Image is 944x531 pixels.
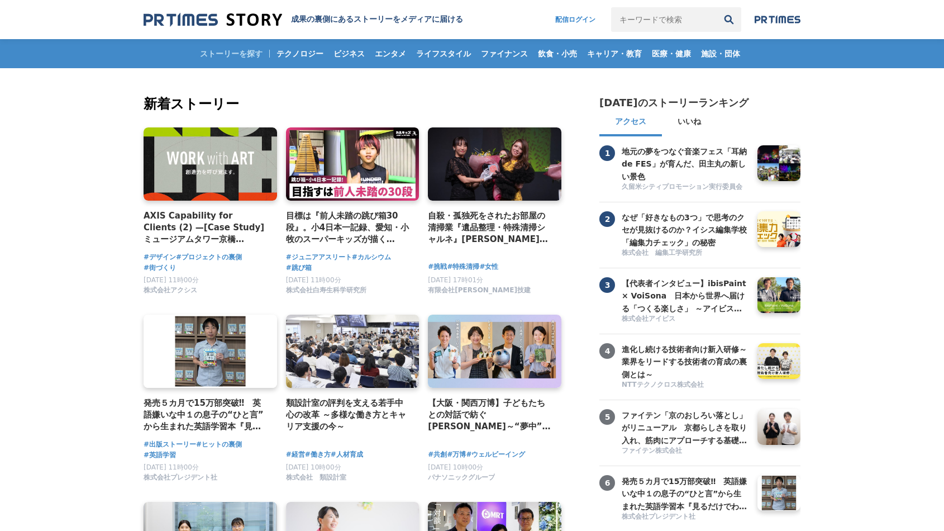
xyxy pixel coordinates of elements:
[755,15,800,24] img: prtimes
[599,110,662,136] button: アクセス
[428,476,495,484] a: パナソニックグループ
[697,49,745,59] span: 施設・団体
[599,409,615,425] span: 5
[622,248,702,258] span: 株式会社 編集工学研究所
[622,343,749,381] h3: 進化し続ける技術者向け新入研修～業界をリードする技術者の育成の裏側とは～
[144,210,268,246] h4: AXIS Capability for Clients (2) —[Case Study] ミュージアムタワー京橋 「WORK with ART」
[286,476,346,484] a: 株式会社 類設計室
[352,252,391,263] span: #カルシウム
[622,512,749,523] a: 株式会社プレジデント社
[583,49,646,59] span: キャリア・教育
[144,252,176,263] a: #デザイン
[583,39,646,68] a: キャリア・教育
[622,512,695,521] span: 株式会社プレジデント社
[428,397,552,433] a: 【大阪・関西万博】子どもたちとの対話で紡ぐ[PERSON_NAME]～“夢中”の力を育む「Unlock FRプログラム」
[286,449,305,460] span: #経営
[286,473,346,482] span: 株式会社 類設計室
[428,463,483,471] span: [DATE] 10時00分
[622,380,704,390] span: NTTテクノクロス株式会社
[428,262,447,272] span: #挑戦
[144,289,197,297] a: 株式会社アクシス
[622,314,675,324] span: 株式会社アイビス
[647,39,695,68] a: 医療・健康
[428,286,531,295] span: 有限会社[PERSON_NAME]技建
[272,49,328,59] span: テクノロジー
[622,409,749,447] h3: ファイテン「京のおしろい落とし」がリニューアル 京都らしさを取り入れ、筋肉にアプローチする基礎化粧品が完成
[286,276,341,284] span: [DATE] 11時00分
[466,449,525,460] a: #ウェルビーイング
[622,277,749,315] h3: 【代表者インタビュー】ibisPaint × VoiSona 日本から世界へ届ける「つくる楽しさ」 ～アイビスがテクノスピーチと挑戦する、新しい創作文化の形成～
[428,473,495,482] span: パナソニックグループ
[176,252,242,263] a: #プロジェクトの裏側
[331,449,363,460] a: #人材育成
[611,7,717,32] input: キーワードで検索
[599,343,615,359] span: 4
[428,289,531,297] a: 有限会社[PERSON_NAME]技建
[144,94,564,114] h2: 新着ストーリー
[144,276,199,284] span: [DATE] 11時00分
[196,439,242,450] a: #ヒットの裏側
[599,211,615,227] span: 2
[622,182,742,192] span: 久留米シティプロモーション実行委員会
[144,476,217,484] a: 株式会社プレジデント社
[622,211,749,247] a: なぜ「好きなもの3つ」で思考のクセが見抜けるのか？イシス編集学校「編集力チェック」の秘密
[622,145,749,183] h3: 地元の夢をつなぐ音楽フェス「耳納 de FES」が育んだ、田主丸の新しい景色
[428,210,552,246] a: 自殺・孤独死をされたお部屋の清掃業『遺品整理・特殊清掃シャルネ』[PERSON_NAME]がBeauty [GEOGRAPHIC_DATA][PERSON_NAME][GEOGRAPHIC_DA...
[533,49,581,59] span: 飲食・小売
[599,145,615,161] span: 1
[305,449,331,460] a: #働き方
[622,446,749,457] a: ファイテン株式会社
[428,449,447,460] a: #共創
[622,343,749,379] a: 進化し続ける技術者向け新入研修～業界をリードする技術者の育成の裏側とは～
[286,463,341,471] span: [DATE] 10時00分
[329,49,369,59] span: ビジネス
[412,39,475,68] a: ライフスタイル
[291,15,463,25] h1: 成果の裏側にあるストーリーをメディアに届ける
[144,397,268,433] h4: 発売５カ月で15万部突破‼ 英語嫌いな中１の息子の“ひと言”から生まれた英語学習本『見るだけでわかる‼ 英語ピクト図鑑』異例ヒットの要因
[647,49,695,59] span: 医療・健康
[622,145,749,181] a: 地元の夢をつなぐ音楽フェス「耳納 de FES」が育んだ、田主丸の新しい景色
[412,49,475,59] span: ライフスタイル
[370,39,411,68] a: エンタメ
[544,7,607,32] a: 配信ログイン
[144,450,176,461] a: #英語学習
[599,277,615,293] span: 3
[144,463,199,471] span: [DATE] 11時00分
[144,439,196,450] a: #出版ストーリー
[662,110,717,136] button: いいね
[272,39,328,68] a: テクノロジー
[622,314,749,325] a: 株式会社アイビス
[447,449,466,460] a: #万博
[286,210,411,246] a: 目標は『前人未踏の跳び箱30段』。小4日本一記録、愛知・小牧のスーパーキッズが描く[PERSON_NAME]とは？
[622,248,749,259] a: 株式会社 編集工学研究所
[447,262,479,272] a: #特殊清掃
[286,397,411,433] a: 類設計室の評判を支える若手中心の改革 ～多様な働き方とキャリア支援の今～
[286,252,352,263] a: #ジュニアアスリート
[144,263,176,273] span: #街づくり
[144,286,197,295] span: 株式会社アクシス
[697,39,745,68] a: 施設・団体
[622,211,749,249] h3: なぜ「好きなもの3つ」で思考のクセが見抜けるのか？イシス編集学校「編集力チェック」の秘密
[428,276,483,284] span: [DATE] 17時01分
[286,286,366,295] span: 株式会社白寿生科学研究所
[533,39,581,68] a: 飲食・小売
[622,475,749,513] h3: 発売５カ月で15万部突破‼ 英語嫌いな中１の息子の“ひと言”から生まれた英語学習本『見るだけでわかる‼ 英語ピクト図鑑』異例ヒットの要因
[370,49,411,59] span: エンタメ
[479,262,498,272] a: #女性
[144,12,463,27] a: 成果の裏側にあるストーリーをメディアに届ける 成果の裏側にあるストーリーをメディアに届ける
[286,263,312,273] a: #跳び箱
[622,475,749,511] a: 発売５カ月で15万部突破‼ 英語嫌いな中１の息子の“ひと言”から生まれた英語学習本『見るだけでわかる‼ 英語ピクト図鑑』異例ヒットの要因
[329,39,369,68] a: ビジネス
[599,96,748,110] h2: [DATE]のストーリーランキング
